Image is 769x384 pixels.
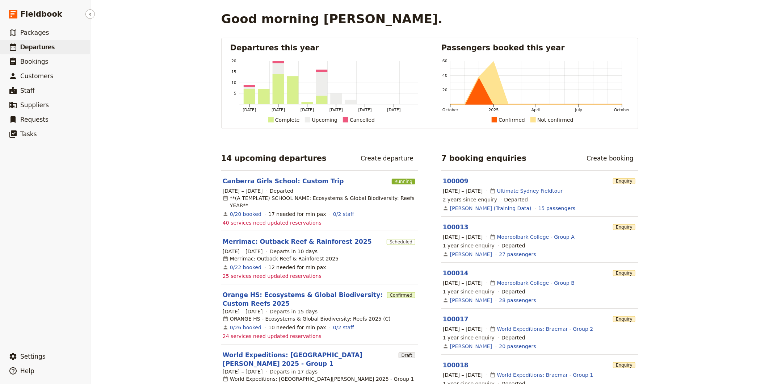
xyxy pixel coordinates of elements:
tspan: 40 [442,73,447,78]
a: Canberra Girls School: Custom Trip [223,177,344,185]
span: Enquiry [613,178,635,184]
span: [DATE] – [DATE] [223,308,263,315]
h2: 14 upcoming departures [221,153,327,164]
a: 0/2 staff [333,210,354,218]
a: 100018 [443,362,468,369]
span: [DATE] – [DATE] [223,187,263,195]
span: Help [20,367,34,375]
span: Enquiry [613,316,635,322]
span: Departs in [270,248,318,255]
span: Requests [20,116,49,123]
div: Departed [501,242,525,249]
span: Departs in [270,368,318,375]
tspan: October [442,108,458,112]
div: Departed [501,288,525,295]
div: Merrimac: Outback Reef & Rainforest 2025 [223,255,339,262]
span: [DATE] – [DATE] [443,371,483,379]
a: View the passengers for this booking [499,297,536,304]
span: [DATE] – [DATE] [443,187,483,195]
span: 17 days [298,369,318,375]
div: 17 needed for min pax [268,210,326,218]
h2: Passengers booked this year [441,42,629,53]
a: [PERSON_NAME] [450,297,492,304]
a: View the passengers for this booking [538,205,575,212]
a: Merrimac: Outback Reef & Rainforest 2025 [223,237,372,246]
span: 24 services need updated reservations [223,333,322,340]
tspan: [DATE] [272,108,285,112]
span: [DATE] – [DATE] [223,368,263,375]
span: Bookings [20,58,48,65]
div: Confirmed [499,116,525,124]
span: Settings [20,353,46,360]
span: 2 years [443,197,462,203]
tspan: 10 [231,80,236,85]
a: View the bookings for this departure [230,264,261,271]
a: View the bookings for this departure [230,210,261,218]
span: Confirmed [387,292,415,298]
span: Enquiry [613,270,635,276]
span: Draft [399,352,415,358]
tspan: October [614,108,630,112]
div: Departed [501,334,525,341]
a: [PERSON_NAME] (Training Data) [450,205,531,212]
span: Departures [20,43,55,51]
span: Packages [20,29,49,36]
a: World Expeditions: [GEOGRAPHIC_DATA][PERSON_NAME] 2025 - Group 1 [223,351,396,368]
span: since enquiry [443,242,495,249]
a: 100009 [443,178,468,185]
span: 25 services need updated reservations [223,272,322,280]
tspan: 20 [231,59,236,63]
span: 40 services need updated reservations [223,219,322,226]
tspan: [DATE] [387,108,401,112]
tspan: [DATE] [243,108,256,112]
a: View the bookings for this departure [230,324,261,331]
a: Mooroolbark College - Group A [497,233,575,241]
a: World Expeditions: Braemar - Group 2 [497,325,593,333]
a: 100013 [443,224,468,231]
a: [PERSON_NAME] [450,343,492,350]
span: Running [392,179,415,184]
a: World Expeditions: Braemar - Group 1 [497,371,593,379]
div: World Expeditions: [GEOGRAPHIC_DATA][PERSON_NAME] 2025 - Group 1 [223,375,414,383]
a: Create booking [582,152,638,164]
span: Fieldbook [20,9,62,20]
a: View the passengers for this booking [499,251,536,258]
div: Complete [275,116,299,124]
span: 1 year [443,243,459,249]
div: ORANGE HS - Ecosystems & Global Biodiversity: Reefs 2025 (C) [223,315,391,322]
tspan: 20 [442,88,447,92]
tspan: July [575,108,583,112]
a: 100014 [443,270,468,277]
div: Cancelled [350,116,375,124]
span: Scheduled [387,239,415,245]
span: 1 year [443,289,459,295]
a: Orange HS: Ecosystems & Global Biodiversity: Custom Reefs 2025 [223,291,384,308]
a: Create departure [356,152,418,164]
h2: 7 booking enquiries [441,153,526,164]
div: **(A TEMPLATE) SCHOOL NAME: Ecosystems & Global Biodiversity: Reefs YEAR** [223,195,417,209]
div: 10 needed for min pax [268,324,326,331]
a: Ultimate Sydney Fieldtour [497,187,563,195]
h1: Good morning [PERSON_NAME]. [221,12,443,26]
span: [DATE] – [DATE] [443,233,483,241]
a: 0/2 staff [333,324,354,331]
tspan: 60 [442,59,447,63]
a: 100017 [443,316,468,323]
span: Departs in [270,308,318,315]
span: since enquiry [443,288,495,295]
a: Mooroolbark College - Group B [497,279,575,287]
span: Tasks [20,130,37,138]
span: Staff [20,87,35,94]
span: 1 year [443,335,459,341]
div: 12 needed for min pax [268,264,326,271]
a: [PERSON_NAME] [450,251,492,258]
tspan: [DATE] [329,108,343,112]
tspan: [DATE] [358,108,372,112]
span: Suppliers [20,101,49,109]
a: View the passengers for this booking [499,343,536,350]
span: 10 days [298,249,318,254]
span: Enquiry [613,362,635,368]
div: Departed [270,187,294,195]
div: Upcoming [312,116,337,124]
span: [DATE] – [DATE] [223,248,263,255]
